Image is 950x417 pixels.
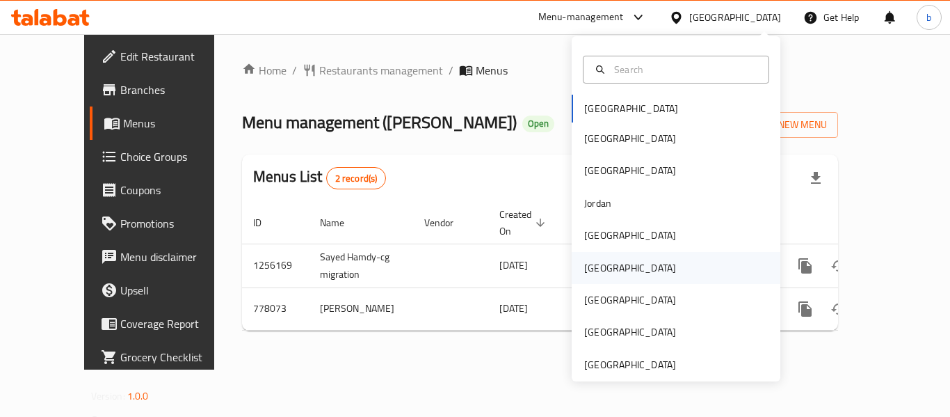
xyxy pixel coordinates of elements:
span: Menu disclaimer [120,249,232,265]
div: [GEOGRAPHIC_DATA] [584,292,676,308]
button: Add New Menu [730,112,838,138]
span: 1.0.0 [127,387,149,405]
div: [GEOGRAPHIC_DATA] [584,324,676,340]
div: Menu-management [538,9,624,26]
span: Menus [123,115,232,132]
button: Change Status [822,249,855,283]
span: [DATE] [499,299,528,317]
nav: breadcrumb [242,62,838,79]
button: more [789,292,822,326]
span: ID [253,214,280,231]
span: Menus [476,62,508,79]
li: / [292,62,297,79]
div: Total records count [326,167,387,189]
div: [GEOGRAPHIC_DATA] [584,163,676,178]
a: Branches [90,73,243,107]
div: Open [522,116,554,132]
span: Created On [499,206,549,239]
td: Sayed Hamdy-cg migration [309,244,413,288]
div: [GEOGRAPHIC_DATA] [584,260,676,276]
a: Choice Groups [90,140,243,173]
span: Add New Menu [741,116,827,134]
span: Edit Restaurant [120,48,232,65]
button: Change Status [822,292,855,326]
input: Search [609,62,760,77]
span: [DATE] [499,256,528,274]
span: Branches [120,81,232,98]
td: 778073 [242,288,309,330]
span: Choice Groups [120,148,232,165]
a: Menu disclaimer [90,240,243,274]
div: Jordan [584,196,611,211]
a: Home [242,62,287,79]
div: Export file [799,162,832,195]
a: Coverage Report [90,307,243,340]
a: Restaurants management [303,62,443,79]
span: Upsell [120,282,232,299]
li: / [449,62,453,79]
span: Restaurants management [319,62,443,79]
a: Grocery Checklist [90,340,243,374]
span: Open [522,118,554,129]
a: Promotions [90,207,243,240]
a: Coupons [90,173,243,207]
span: Vendor [424,214,472,231]
a: Edit Restaurant [90,40,243,73]
div: [GEOGRAPHIC_DATA] [689,10,781,25]
span: Name [320,214,362,231]
span: Grocery Checklist [120,349,232,365]
span: Coupons [120,182,232,198]
span: Coverage Report [120,315,232,332]
a: Menus [90,107,243,140]
span: Version: [91,387,125,405]
div: [GEOGRAPHIC_DATA] [584,131,676,146]
a: Upsell [90,274,243,307]
span: 2 record(s) [327,172,386,185]
td: [PERSON_NAME] [309,288,413,330]
div: [GEOGRAPHIC_DATA] [584,357,676,372]
span: b [926,10,931,25]
span: Promotions [120,215,232,232]
button: more [789,249,822,283]
h2: Menus List [253,166,386,189]
div: [GEOGRAPHIC_DATA] [584,228,676,243]
span: Menu management ( [PERSON_NAME] ) [242,107,517,138]
td: 1256169 [242,244,309,288]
